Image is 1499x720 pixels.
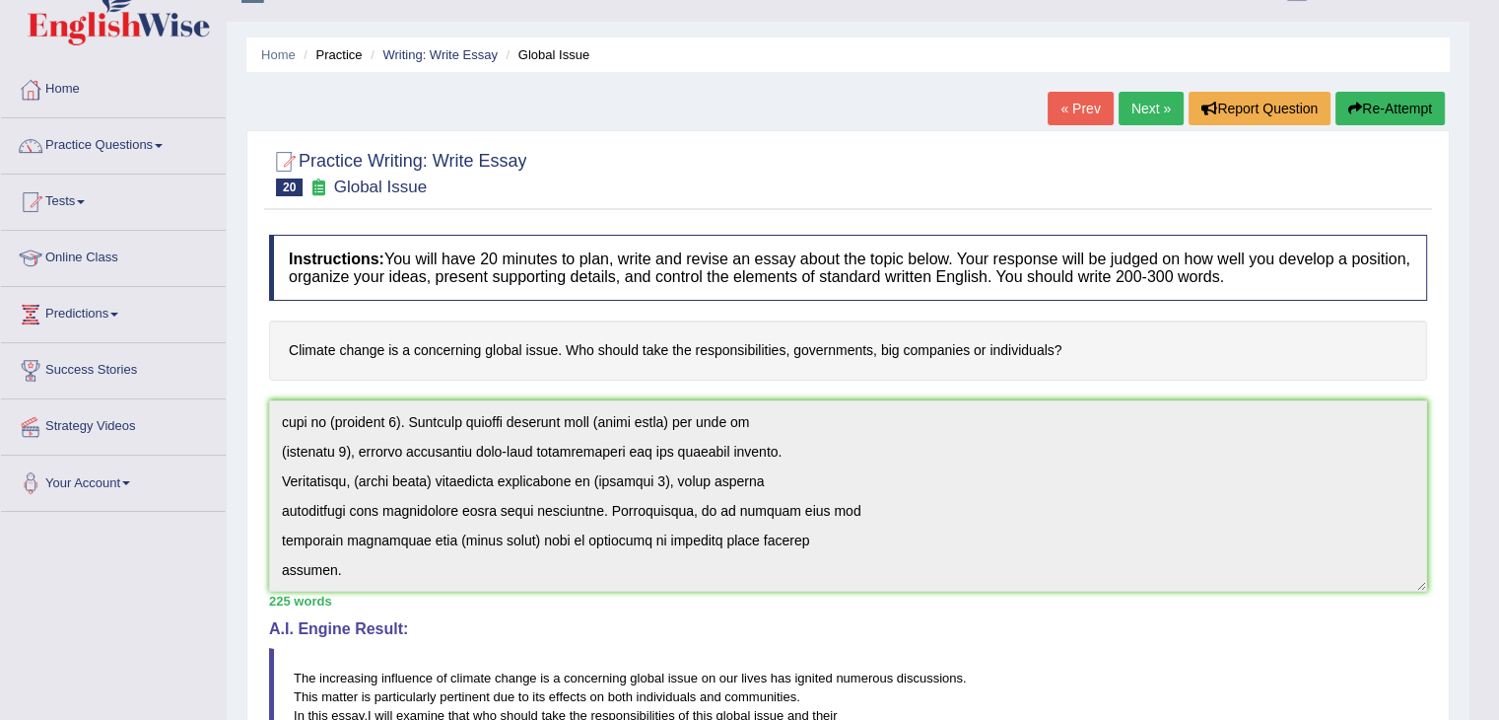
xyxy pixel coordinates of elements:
span: matter [321,689,358,704]
span: influence [381,671,433,685]
span: of [437,671,447,685]
small: Exam occurring question [307,179,328,197]
span: numerous [836,671,893,685]
h4: Climate change is a concerning global issue. Who should take the responsibilities, governments, b... [269,321,1427,381]
span: pertinent [440,689,490,704]
span: issue [668,671,698,685]
span: our [719,671,738,685]
span: individuals [637,689,697,704]
a: Writing: Write Essay [382,47,498,62]
span: The [294,671,315,685]
a: « Prev [1048,92,1113,125]
span: on [702,671,715,685]
span: ignited [794,671,832,685]
span: climate [450,671,491,685]
span: is [540,671,549,685]
span: 20 [276,179,303,196]
a: Online Class [1,231,226,280]
a: Predictions [1,287,226,336]
a: Success Stories [1,343,226,393]
a: Home [1,62,226,111]
span: its [532,689,545,704]
span: particularly [375,689,437,704]
span: due [493,689,514,704]
span: is [362,689,371,704]
span: communities [724,689,796,704]
a: Home [261,47,296,62]
span: concerning [564,671,627,685]
h2: Practice Writing: Write Essay [269,147,526,196]
span: a [553,671,560,685]
button: Re-Attempt [1335,92,1445,125]
a: Practice Questions [1,118,226,168]
span: This [294,689,318,704]
span: discussions [897,671,963,685]
span: has [771,671,791,685]
span: on [589,689,603,704]
div: 225 words [269,592,1427,611]
span: global [630,671,664,685]
li: Global Issue [502,45,590,64]
span: both [608,689,633,704]
span: to [518,689,529,704]
h4: You will have 20 minutes to plan, write and revise an essay about the topic below. Your response ... [269,235,1427,301]
span: change [495,671,537,685]
h4: A.I. Engine Result: [269,620,1427,638]
a: Next » [1119,92,1184,125]
a: Tests [1,175,226,224]
span: effects [549,689,586,704]
span: increasing [319,671,377,685]
li: Practice [299,45,362,64]
span: lives [741,671,767,685]
span: and [700,689,721,704]
button: Report Question [1189,92,1330,125]
b: Instructions: [289,251,384,267]
a: Strategy Videos [1,399,226,449]
small: Global Issue [334,178,428,196]
a: Your Account [1,456,226,505]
